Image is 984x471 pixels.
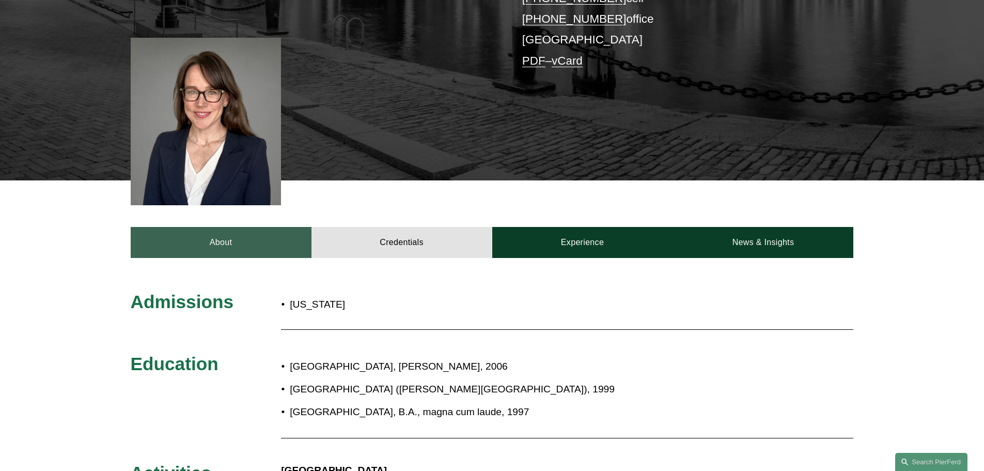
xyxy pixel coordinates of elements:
[131,227,311,258] a: About
[522,12,627,25] a: [PHONE_NUMBER]
[290,381,763,399] p: [GEOGRAPHIC_DATA] ([PERSON_NAME][GEOGRAPHIC_DATA]), 1999
[492,227,673,258] a: Experience
[290,296,552,314] p: [US_STATE]
[290,358,763,376] p: [GEOGRAPHIC_DATA], [PERSON_NAME], 2006
[522,54,545,67] a: PDF
[552,54,583,67] a: vCard
[895,453,967,471] a: Search this site
[131,292,233,312] span: Admissions
[290,403,763,421] p: [GEOGRAPHIC_DATA], B.A., magna cum laude, 1997
[131,354,218,374] span: Education
[311,227,492,258] a: Credentials
[673,227,853,258] a: News & Insights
